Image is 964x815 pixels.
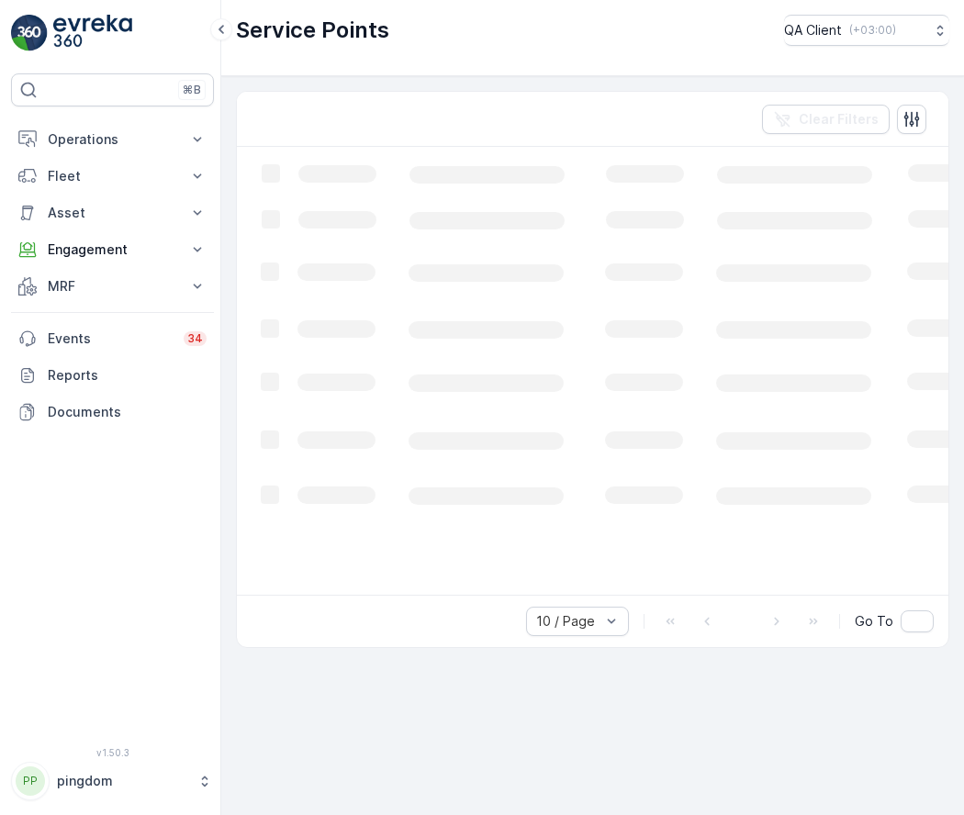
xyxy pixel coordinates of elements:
a: Events34 [11,320,214,357]
button: Asset [11,195,214,231]
button: Operations [11,121,214,158]
button: PPpingdom [11,762,214,800]
p: Engagement [48,240,177,259]
button: Engagement [11,231,214,268]
a: Reports [11,357,214,394]
p: Documents [48,403,207,421]
button: MRF [11,268,214,305]
span: Go To [855,612,893,631]
span: v 1.50.3 [11,747,214,758]
p: Clear Filters [799,110,879,128]
p: Service Points [236,16,389,45]
p: Events [48,329,173,348]
img: logo_light-DOdMpM7g.png [53,15,132,51]
p: QA Client [784,21,842,39]
p: pingdom [57,772,188,790]
button: Fleet [11,158,214,195]
button: Clear Filters [762,105,890,134]
p: ( +03:00 ) [849,23,896,38]
img: logo [11,15,48,51]
p: MRF [48,277,177,296]
p: 34 [187,331,203,346]
a: Documents [11,394,214,430]
button: QA Client(+03:00) [784,15,949,46]
p: Fleet [48,167,177,185]
p: ⌘B [183,83,201,97]
p: Operations [48,130,177,149]
p: Asset [48,204,177,222]
div: PP [16,766,45,796]
p: Reports [48,366,207,385]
